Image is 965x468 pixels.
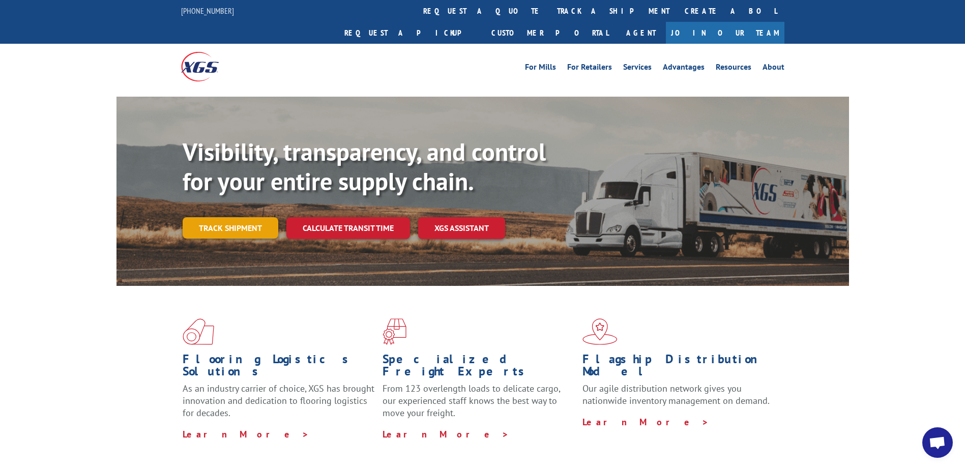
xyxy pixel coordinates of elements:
[582,353,775,383] h1: Flagship Distribution Model
[383,318,406,345] img: xgs-icon-focused-on-flooring-red
[183,428,309,440] a: Learn More >
[663,63,705,74] a: Advantages
[666,22,784,44] a: Join Our Team
[716,63,751,74] a: Resources
[383,428,509,440] a: Learn More >
[582,416,709,428] a: Learn More >
[582,318,618,345] img: xgs-icon-flagship-distribution-model-red
[922,427,953,458] a: Open chat
[183,217,278,239] a: Track shipment
[183,318,214,345] img: xgs-icon-total-supply-chain-intelligence-red
[181,6,234,16] a: [PHONE_NUMBER]
[383,353,575,383] h1: Specialized Freight Experts
[623,63,652,74] a: Services
[525,63,556,74] a: For Mills
[582,383,770,406] span: Our agile distribution network gives you nationwide inventory management on demand.
[183,353,375,383] h1: Flooring Logistics Solutions
[286,217,410,239] a: Calculate transit time
[183,383,374,419] span: As an industry carrier of choice, XGS has brought innovation and dedication to flooring logistics...
[183,136,546,197] b: Visibility, transparency, and control for your entire supply chain.
[616,22,666,44] a: Agent
[484,22,616,44] a: Customer Portal
[763,63,784,74] a: About
[418,217,505,239] a: XGS ASSISTANT
[383,383,575,428] p: From 123 overlength loads to delicate cargo, our experienced staff knows the best way to move you...
[567,63,612,74] a: For Retailers
[337,22,484,44] a: Request a pickup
